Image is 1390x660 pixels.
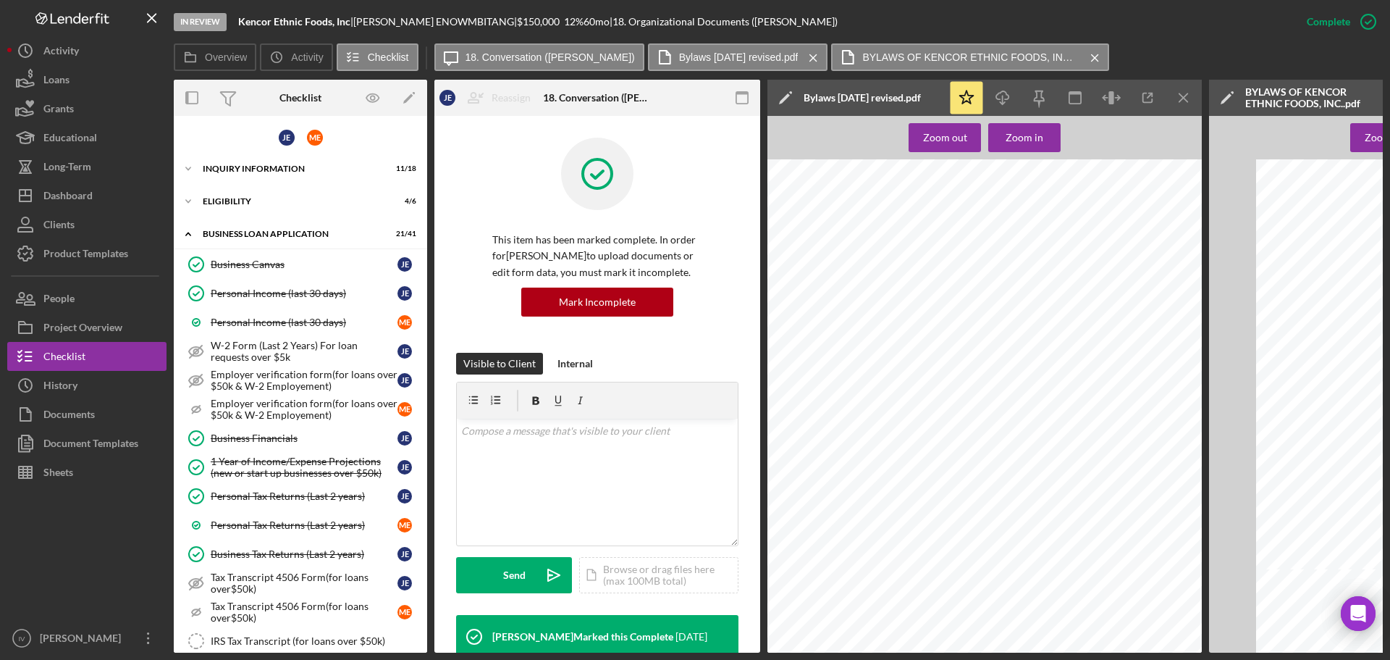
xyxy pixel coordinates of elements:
span: for which [866,542,897,550]
a: IRS Tax Transcript (for loans over $50k) [181,627,420,656]
span: personally or by ordinary mail by or at the direction of the President or Secretary, or the offic... [823,551,1155,559]
label: Overview [205,51,247,63]
span: the month of [823,399,864,407]
div: Business Tax Returns (Last 2 years) [211,548,397,560]
div: M E [397,518,412,532]
span: Section 1: The annual meeting of the shareholders of the Corporation shall be [823,390,1074,398]
span: Section 3: Transfer of shares of Stock shall be in the transfer ledger of the corporation. Such t... [823,330,1155,338]
span: issued. [943,292,965,300]
a: Personal Tax Returns (Last 2 years)ME [181,511,420,540]
span: shall be done in person or by power of attorney. Transfers shall be completed on the surrender of... [823,338,1155,346]
span: specifying the name of the owner, number of shares, and date of issue. Each certificate shall be ... [823,274,1155,282]
button: Dashboard [7,181,167,210]
div: Visible to Client [463,353,536,375]
button: Internal [550,353,600,375]
div: Send [503,557,526,593]
button: Activity [7,36,167,65]
span: Effective as of [DATE] [935,234,1016,243]
a: Employer verification form(for loans over $50k & W-2 Employement)JE [181,366,420,395]
span: numbered in the order m which it is [823,292,937,300]
a: Personal Tax Returns (Last 2 years)JE [181,482,420,511]
span: $150,000 [517,15,560,28]
div: Open Intercom Messenger [1341,596,1376,631]
span: shall be fixed by the Board of Directors. [823,408,951,416]
div: 1 Year of Income/Expense Projections (new or start up businesses over $50k) [211,456,397,479]
button: Documents [7,400,167,429]
button: Zoom out [909,123,981,152]
div: BUSINESS LOAN APPLICATION [203,230,380,238]
label: 18. Conversation ([PERSON_NAME]) [466,51,635,63]
div: Zoom out [923,123,967,152]
div: [PERSON_NAME] Marked this Complete [492,631,673,643]
a: Project Overview [7,313,167,342]
a: Employer verification form(for loans over $50k & W-2 Employement)ME [181,395,420,424]
button: Zoom in [988,123,1061,152]
button: History [7,371,167,400]
span: BYLAWS OF KENCOR ETHNIC FOODS, INC. [882,213,1095,223]
span: , or such other time or day within such month as [1000,399,1155,407]
span: delivered to the Corporation. [823,468,915,476]
div: Business Financials [211,433,397,444]
button: Loans [7,65,167,94]
a: Business FinancialsJE [181,424,420,453]
a: Sheets [7,458,167,487]
div: Loans [43,65,69,98]
span: Section 1: Share certificates, as approved by the Board of Directors, shall be issued to sharehol... [823,264,1155,272]
a: Grants [7,94,167,123]
div: Business Canvas [211,259,397,270]
div: M E [307,130,323,146]
div: Sheets [43,458,73,490]
div: Tax Transcript 4506 Form(for loans over$50k) [211,572,397,595]
div: 11 / 18 [390,164,416,173]
button: BYLAWS OF KENCOR ETHNIC FOODS, INC..pdf [831,43,1109,71]
div: In Review [174,13,227,31]
time: 2025-09-09 14:15 [675,631,707,643]
span: date, hour of the meeting and place where it is to be held, and in the case of a special meeting,... [823,532,1155,540]
label: BYLAWS OF KENCOR ETHNIC FOODS, INC..pdf [862,51,1079,63]
div: 4 / 6 [390,197,416,206]
span: as the place of meeting for any annual or for any special meeting called by the Board of Director... [823,491,1155,499]
a: Personal Income (last 30 days)JE [181,279,420,308]
div: Reassign [492,83,531,112]
div: Activity [43,36,79,69]
div: M E [397,315,412,330]
button: Product Templates [7,239,167,268]
button: Complete [1292,7,1383,36]
div: Employer verification form(for loans over $50k & W-2 Employement) [211,369,397,392]
a: Business Tax Returns (Last 2 years)JE [181,540,420,569]
button: Educational [7,123,167,152]
div: Personal Tax Returns (Last 2 years) [211,519,397,531]
div: M E [397,605,412,619]
label: Bylaws [DATE] revised.pdf [679,51,799,63]
div: 60 mo [584,16,610,28]
div: J E [279,130,295,146]
span: Section 5: If less than a majority of the outstanding shares entitled to vote are represented at a [823,625,1155,632]
div: History [43,371,77,404]
div: IRS Tax Transcript (for loans over $50k) [211,635,419,647]
span: certificate, duly assigned. [823,348,904,356]
div: Tax Transcript 4506 Form(for loans over$50k) [211,601,397,624]
a: Tax Transcript 4506 Form(for loans over$50k)ME [181,598,420,627]
a: Clients [7,210,167,239]
p: This item has been marked complete. In order for [PERSON_NAME] to upload documents or edit form d... [492,232,702,280]
button: Long-Term [7,152,167,181]
div: Long-Term [43,152,91,185]
div: Mark Incomplete [559,288,636,317]
button: Activity [260,43,332,71]
a: People [7,284,167,313]
div: M E [397,402,412,417]
span: ARTICLE TWO SHAREHOLDER’S MEETING [904,376,1074,384]
div: ELIGIBILITY [203,197,380,206]
div: Internal [557,353,593,375]
div: 12 % [564,16,584,28]
span: signed by the President and Secretary with the corporate seal affixed thereon. Each certificate s... [823,283,1155,291]
span: designation is made, or if a special meeting be otherwise called, the place of meeting shall be t... [823,501,1155,509]
span: day in [1135,390,1155,398]
div: Checklist [279,92,321,104]
button: Send [456,557,572,593]
button: Bylaws [DATE] revised.pdf [648,43,828,71]
span: giving of notice may be required by law. If mailed, such notice shall be deemed to be delivered when [823,578,1155,586]
span: office of the Corporation in the State of [US_STATE]. [823,509,995,517]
